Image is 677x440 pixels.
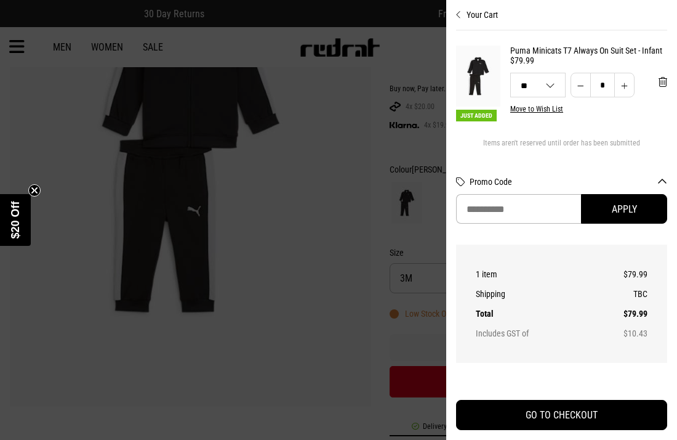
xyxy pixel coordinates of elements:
span: $20 Off [9,201,22,238]
iframe: Customer reviews powered by Trustpilot [456,378,667,390]
button: Open LiveChat chat widget [10,5,47,42]
td: $79.99 [594,304,647,324]
button: Close teaser [28,184,41,197]
td: $79.99 [594,264,647,284]
button: Increase quantity [614,73,635,97]
div: Items aren't reserved until order has been submitted [456,139,667,157]
button: Move to Wish List [510,105,563,113]
input: Quantity [590,73,615,97]
button: GO TO CHECKOUT [456,400,667,430]
span: Just Added [456,110,497,121]
button: Promo Code [470,177,667,187]
th: Total [476,304,594,324]
button: Apply [581,194,667,224]
div: $79.99 [510,55,667,65]
th: 1 item [476,264,594,284]
button: Decrease quantity [571,73,591,97]
button: 'Remove from cart [649,67,677,97]
td: $10.43 [594,324,647,343]
img: Puma Minicats T7 Always On Suit Set - Infant [456,46,500,107]
input: Promo Code [456,194,581,224]
th: Includes GST of [476,324,594,343]
td: TBC [594,284,647,304]
a: Puma Minicats T7 Always On Suit Set - Infant [510,46,667,55]
th: Shipping [476,284,594,304]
